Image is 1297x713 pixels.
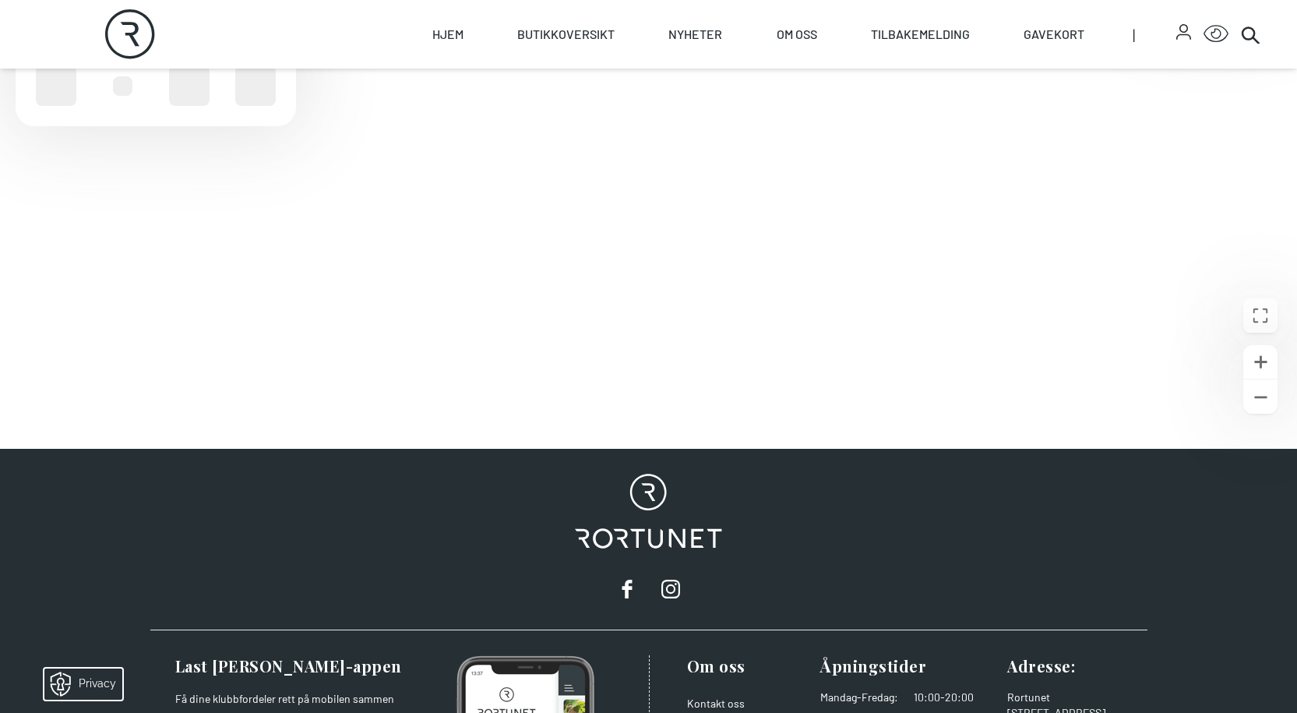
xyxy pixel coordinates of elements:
[611,574,643,605] a: facebook
[1204,22,1228,47] button: Open Accessibility Menu
[175,655,409,677] h3: Last [PERSON_NAME]-appen
[1007,690,1129,705] div: Rortunet
[820,690,898,705] dt: Mandag - Fredag :
[820,655,995,677] h3: Åpningstider
[655,574,686,605] a: instagram
[687,655,809,677] h3: Om oss
[16,663,143,705] iframe: Manage Preferences
[914,690,995,705] dd: 10:00-20:00
[687,697,745,710] a: Kontakt oss
[1007,655,1129,677] h3: Adresse :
